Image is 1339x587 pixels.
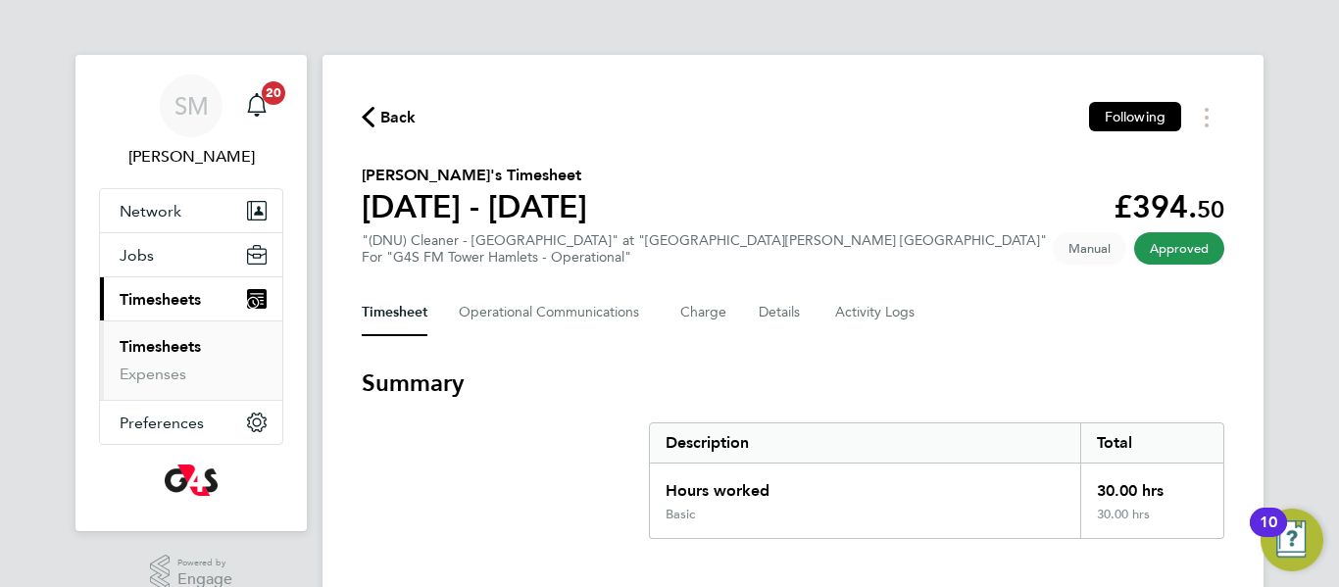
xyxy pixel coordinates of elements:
[174,93,209,119] span: SM
[835,289,917,336] button: Activity Logs
[759,289,804,336] button: Details
[120,365,186,383] a: Expenses
[120,290,201,309] span: Timesheets
[362,164,587,187] h2: [PERSON_NAME]'s Timesheet
[120,202,181,220] span: Network
[237,74,276,137] a: 20
[165,465,218,496] img: g4s-logo-retina.png
[120,414,204,432] span: Preferences
[1197,195,1224,223] span: 50
[100,320,282,400] div: Timesheets
[1189,102,1224,132] button: Timesheets Menu
[1261,509,1323,571] button: Open Resource Center, 10 new notifications
[99,145,283,169] span: Shirley Marshall
[459,289,649,336] button: Operational Communications
[75,55,307,531] nav: Main navigation
[99,465,283,496] a: Go to home page
[362,367,1224,399] h3: Summary
[362,249,1047,266] div: For "G4S FM Tower Hamlets - Operational"
[1134,232,1224,265] span: This timesheet has been approved.
[650,423,1080,463] div: Description
[1080,464,1223,507] div: 30.00 hrs
[362,289,427,336] button: Timesheet
[1260,522,1277,548] div: 10
[666,507,695,522] div: Basic
[100,401,282,444] button: Preferences
[649,422,1224,539] div: Summary
[99,74,283,169] a: SM[PERSON_NAME]
[1080,423,1223,463] div: Total
[100,233,282,276] button: Jobs
[1080,507,1223,538] div: 30.00 hrs
[362,187,587,226] h1: [DATE] - [DATE]
[100,189,282,232] button: Network
[100,277,282,320] button: Timesheets
[120,246,154,265] span: Jobs
[650,464,1080,507] div: Hours worked
[362,232,1047,266] div: "(DNU) Cleaner - [GEOGRAPHIC_DATA]" at "[GEOGRAPHIC_DATA][PERSON_NAME] [GEOGRAPHIC_DATA]"
[680,289,727,336] button: Charge
[262,81,285,105] span: 20
[177,555,232,571] span: Powered by
[1105,108,1165,125] span: Following
[120,337,201,356] a: Timesheets
[1053,232,1126,265] span: This timesheet was manually created.
[380,106,417,129] span: Back
[1089,102,1181,131] button: Following
[1114,188,1224,225] app-decimal: £394.
[362,105,417,129] button: Back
